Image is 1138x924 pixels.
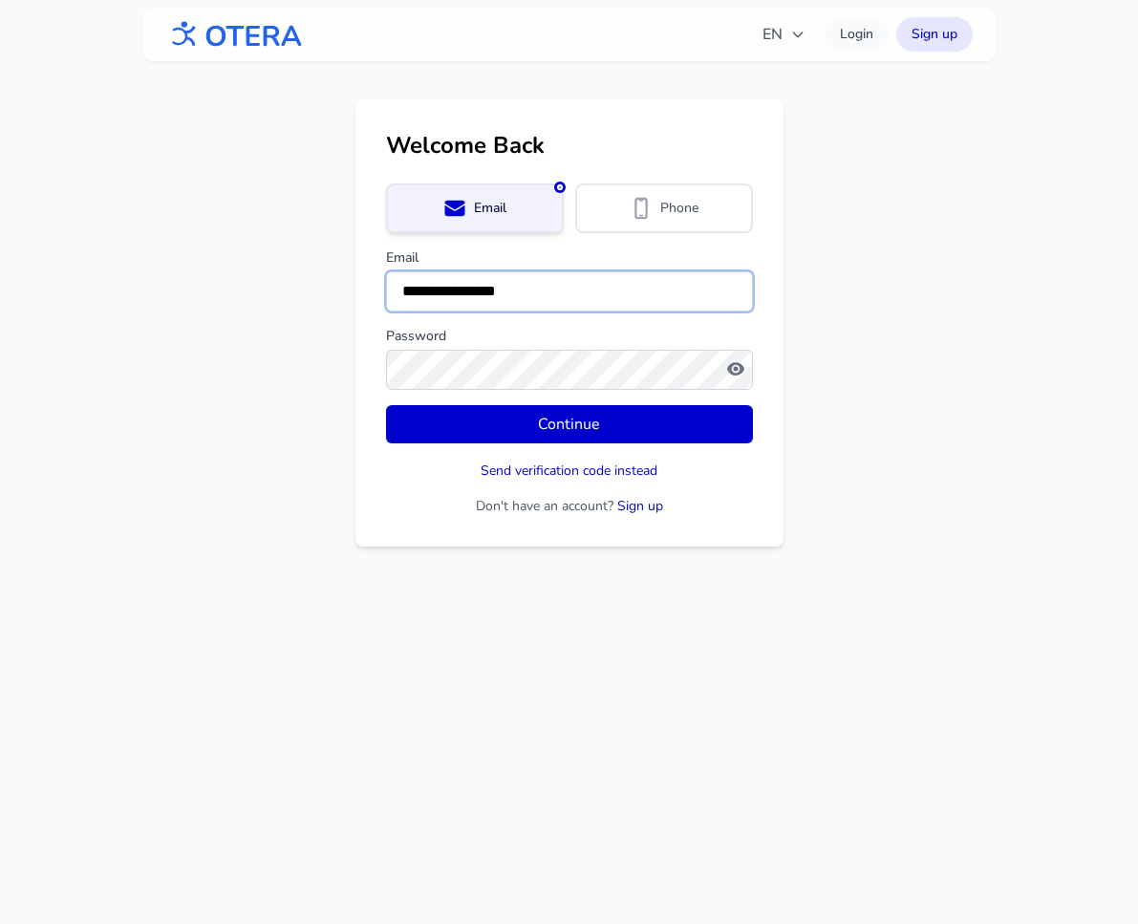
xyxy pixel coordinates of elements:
[386,248,753,268] label: Email
[751,15,817,54] button: EN
[165,13,303,56] img: OTERA logo
[762,23,805,46] span: EN
[825,17,889,52] a: Login
[386,497,753,516] p: Don't have an account?
[896,17,973,52] a: Sign up
[660,199,698,218] span: Phone
[474,199,506,218] span: Email
[617,497,663,515] a: Sign up
[386,405,753,443] button: Continue
[386,327,753,346] label: Password
[386,130,753,161] h1: Welcome Back
[481,462,657,481] button: Send verification code instead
